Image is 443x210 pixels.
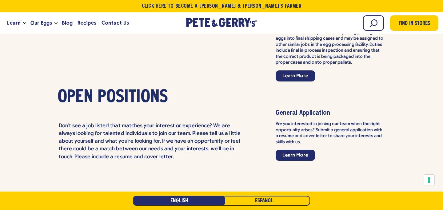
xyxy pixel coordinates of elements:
[99,15,131,31] a: Contact Us
[363,15,384,31] input: Search
[23,22,26,24] button: Open the dropdown menu for Learn
[54,22,58,24] button: Open the dropdown menu for Our Eggs
[276,70,315,81] a: Learn More
[59,15,75,31] a: Blog
[58,88,93,107] span: Open
[30,19,52,27] span: Our Eggs
[59,122,241,161] p: Don't see a job listed that matches your interest or experience? We are always looking for talent...
[78,19,96,27] span: Recipes
[276,121,384,145] p: Are you interested in joining our team when the right opportunity arises? Submit a general applic...
[62,19,73,27] span: Blog
[133,196,225,206] a: English
[28,15,54,31] a: Our Eggs
[75,15,99,31] a: Recipes
[390,15,438,31] a: Find in Stores
[98,88,168,107] span: Positions
[218,196,310,206] a: Español
[276,11,384,99] li: item
[276,110,330,116] strong: General Application
[276,30,384,66] p: The Line Packer is responsible for placing packaged eggs into final shipping cases and may be ass...
[276,110,384,178] li: item
[276,150,315,161] a: Learn More
[399,20,430,28] span: Find in Stores
[5,15,23,31] a: Learn
[102,19,129,27] span: Contact Us
[424,175,434,185] button: Your consent preferences for tracking technologies
[7,19,21,27] span: Learn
